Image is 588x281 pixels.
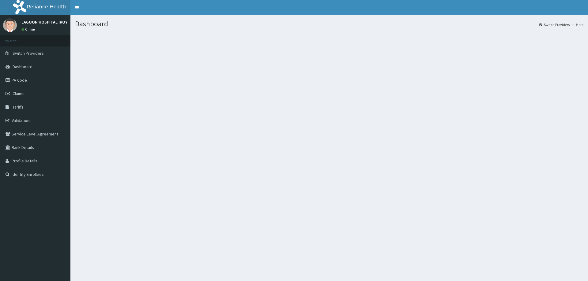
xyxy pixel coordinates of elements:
[13,91,24,96] span: Claims
[13,50,44,56] span: Switch Providers
[3,18,17,32] img: User Image
[570,22,583,27] li: Here
[539,22,570,27] a: Switch Providers
[13,64,32,69] span: Dashboard
[21,20,69,24] p: LAGOON HOSPITAL IKOYI
[75,20,583,28] h1: Dashboard
[21,27,36,31] a: Online
[13,104,24,110] span: Tariffs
